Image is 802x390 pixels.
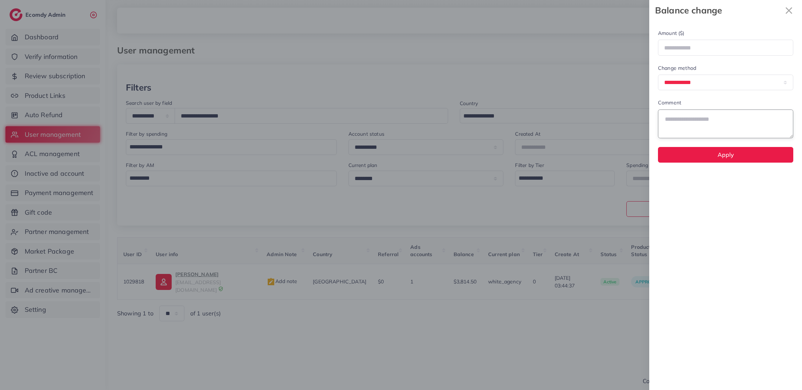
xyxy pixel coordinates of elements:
[718,151,734,158] span: Apply
[658,147,793,163] button: Apply
[658,64,793,75] legend: Change method
[782,3,796,18] svg: x
[658,99,793,109] legend: Comment
[655,4,782,17] strong: Balance change
[782,3,796,18] button: Close
[658,29,793,40] legend: Amount ($)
